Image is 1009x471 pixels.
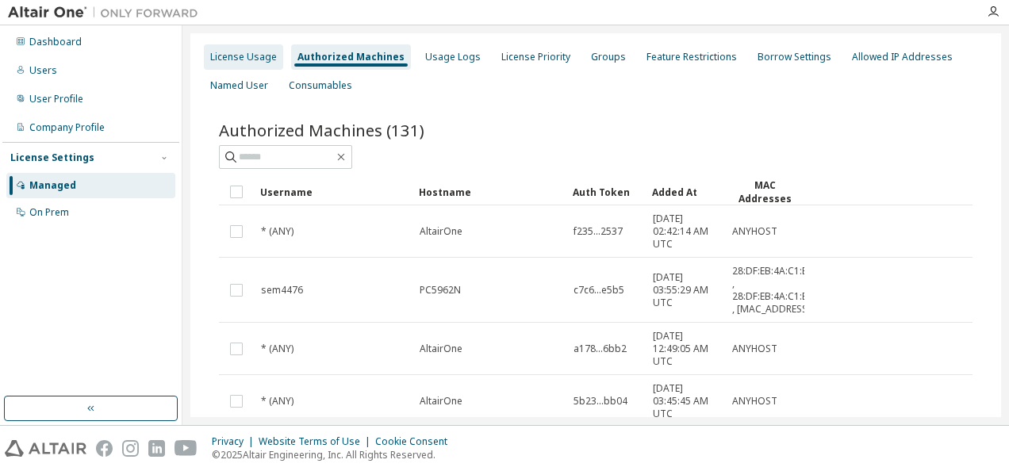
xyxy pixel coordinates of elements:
span: ANYHOST [732,395,777,408]
span: [DATE] 12:49:05 AM UTC [653,330,718,368]
img: Altair One [8,5,206,21]
p: © 2025 Altair Engineering, Inc. All Rights Reserved. [212,448,457,461]
div: Feature Restrictions [646,51,737,63]
span: sem4476 [261,284,303,297]
img: youtube.svg [175,440,198,457]
span: f235...2537 [574,225,623,238]
span: a178...6bb2 [574,343,627,355]
span: Authorized Machines (131) [219,119,424,141]
div: Privacy [212,435,259,448]
div: Website Terms of Use [259,435,375,448]
div: MAC Addresses [731,178,798,205]
div: User Profile [29,93,83,105]
div: Borrow Settings [758,51,831,63]
div: License Usage [210,51,277,63]
div: On Prem [29,206,69,219]
img: altair_logo.svg [5,440,86,457]
span: AltairOne [420,343,462,355]
span: AltairOne [420,395,462,408]
span: ANYHOST [732,343,777,355]
span: [DATE] 03:45:45 AM UTC [653,382,718,420]
div: License Priority [501,51,570,63]
span: AltairOne [420,225,462,238]
div: Hostname [419,179,560,205]
span: * (ANY) [261,225,293,238]
div: Dashboard [29,36,82,48]
img: instagram.svg [122,440,139,457]
div: Users [29,64,57,77]
div: Consumables [289,79,352,92]
span: 5b23...bb04 [574,395,627,408]
div: Auth Token [573,179,639,205]
div: Cookie Consent [375,435,457,448]
div: Username [260,179,406,205]
div: Managed [29,179,76,192]
img: linkedin.svg [148,440,165,457]
div: Allowed IP Addresses [852,51,953,63]
div: License Settings [10,151,94,164]
div: Company Profile [29,121,105,134]
img: facebook.svg [96,440,113,457]
span: [DATE] 02:42:14 AM UTC [653,213,718,251]
div: Groups [591,51,626,63]
span: * (ANY) [261,343,293,355]
div: Named User [210,79,268,92]
span: 28:DF:EB:4A:C1:B6 , 28:DF:EB:4A:C1:B2 , [MAC_ADDRESS] [732,265,814,316]
div: Added At [652,179,719,205]
div: Authorized Machines [297,51,405,63]
span: [DATE] 03:55:29 AM UTC [653,271,718,309]
div: Usage Logs [425,51,481,63]
span: * (ANY) [261,395,293,408]
span: PC5962N [420,284,461,297]
span: ANYHOST [732,225,777,238]
span: c7c6...e5b5 [574,284,624,297]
